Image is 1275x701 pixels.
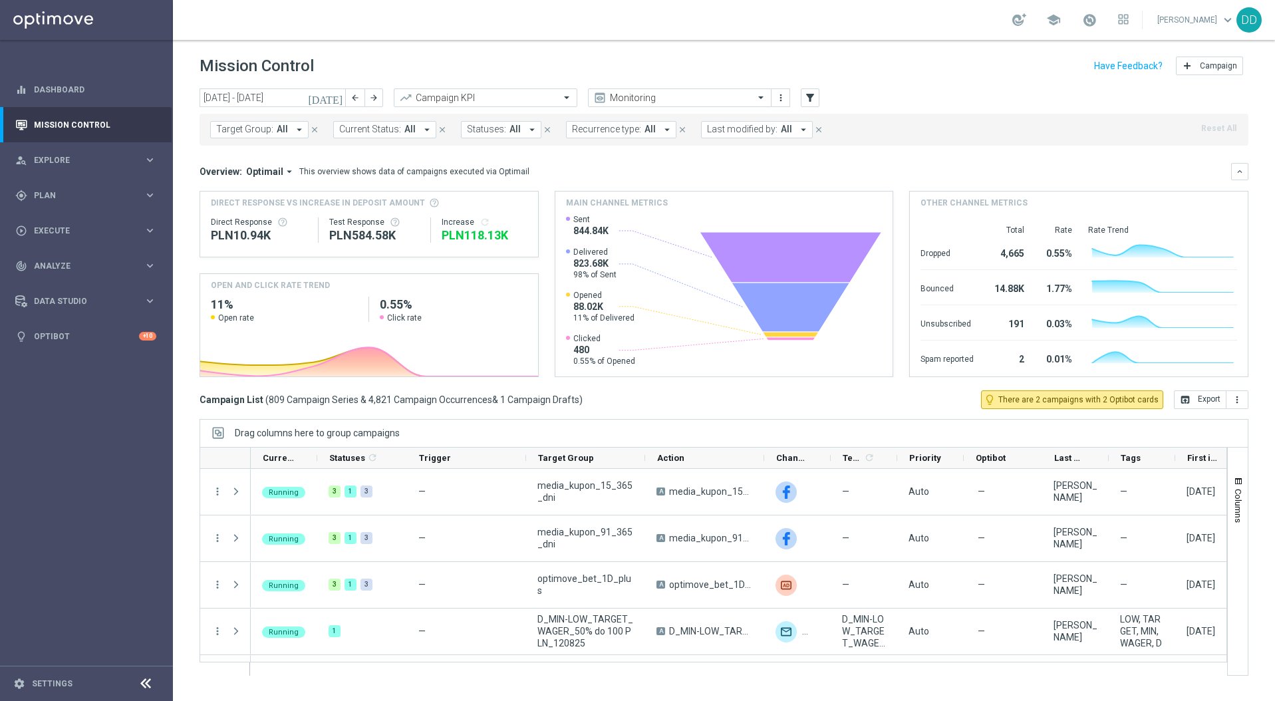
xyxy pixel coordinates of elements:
[200,57,314,76] h1: Mission Control
[15,331,157,342] button: lightbulb Optibot +10
[776,482,797,503] img: Facebook Custom Audience
[212,625,223,637] button: more_vert
[802,621,823,642] img: Private message
[364,88,383,107] button: arrow_forward
[32,680,72,688] a: Settings
[329,579,341,591] div: 3
[990,312,1024,333] div: 191
[978,486,985,497] span: —
[776,621,797,642] img: Optimail
[329,227,420,243] div: PLN584,580
[262,532,305,545] colored-tag: Running
[34,192,144,200] span: Plan
[15,260,144,272] div: Analyze
[1120,613,1164,649] span: LOW, TARGET, MIN, WAGER, D
[814,125,823,134] i: close
[1054,619,1097,643] div: Katarzyna Kamińska
[265,394,269,406] span: (
[776,528,797,549] img: Facebook Custom Audience
[921,312,974,333] div: Unsubscribed
[1200,61,1237,70] span: Campaign
[139,332,156,341] div: +10
[418,579,426,590] span: —
[461,121,541,138] button: Statuses: All arrow_drop_down
[1054,453,1086,463] span: Last Modified By
[365,450,378,465] span: Calculate column
[842,532,849,544] span: —
[538,453,594,463] span: Target Group
[843,453,862,463] span: Templates
[537,613,634,649] span: D_MIN-LOW_TARGET_WAGER_50% do 100 PLN_120825
[669,625,753,637] span: D_MIN-LOW_TARGET_WAGER_50% do 100 PLN_120825
[1040,312,1072,333] div: 0.03%
[210,121,309,138] button: Target Group: All arrow_drop_down
[776,453,808,463] span: Channel
[1040,347,1072,368] div: 0.01%
[573,313,635,323] span: 11% of Delivered
[235,428,400,438] div: Row Groups
[200,609,251,655] div: Press SPACE to select this row.
[781,124,792,135] span: All
[480,217,490,227] button: refresh
[418,626,426,636] span: —
[1040,225,1072,235] div: Rate
[990,277,1024,298] div: 14.88K
[1054,573,1097,597] div: Krystian Potoczny
[1233,489,1244,523] span: Columns
[669,486,753,497] span: media_kupon_15_365_dni
[813,122,825,137] button: close
[34,156,144,164] span: Explore
[15,319,156,354] div: Optibot
[1226,390,1248,409] button: more_vert
[978,625,985,637] span: —
[1120,579,1127,591] span: —
[399,91,412,104] i: trending_up
[306,88,346,108] button: [DATE]
[644,124,656,135] span: All
[990,347,1024,368] div: 2
[537,480,634,503] span: media_kupon_15_365_dni
[421,124,433,136] i: arrow_drop_down
[15,261,157,271] button: track_changes Analyze keyboard_arrow_right
[211,227,307,243] div: PLN10,940
[200,562,251,609] div: Press SPACE to select this row.
[921,197,1028,209] h4: Other channel metrics
[1187,486,1215,497] div: 11 Aug 2025, Monday
[842,579,849,591] span: —
[978,579,985,591] span: —
[1187,453,1219,463] span: First in Range
[909,486,929,497] span: Auto
[212,486,223,497] i: more_vert
[369,93,378,102] i: arrow_forward
[573,247,617,257] span: Delivered
[1121,453,1141,463] span: Tags
[573,225,609,237] span: 844.84K
[246,166,283,178] span: Optimail
[1174,390,1226,409] button: open_in_browser Export
[842,613,886,649] span: D_MIN-LOW_TARGET_WAGER_50% do 100 PLN_120825
[1040,241,1072,263] div: 0.55%
[774,90,787,106] button: more_vert
[15,120,157,130] button: Mission Control
[367,452,378,463] i: refresh
[212,579,223,591] i: more_vert
[657,453,684,463] span: Action
[842,486,849,497] span: —
[1094,61,1163,70] input: Have Feedback?
[15,190,144,202] div: Plan
[263,453,295,463] span: Current Status
[15,72,156,107] div: Dashboard
[360,532,372,544] div: 3
[656,581,665,589] span: A
[573,356,635,366] span: 0.55% of Opened
[566,121,676,138] button: Recurrence type: All arrow_drop_down
[1156,10,1236,30] a: [PERSON_NAME]keyboard_arrow_down
[1220,13,1235,27] span: keyboard_arrow_down
[308,92,344,104] i: [DATE]
[242,166,299,178] button: Optimail arrow_drop_down
[1120,486,1127,497] span: —
[438,125,447,134] i: close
